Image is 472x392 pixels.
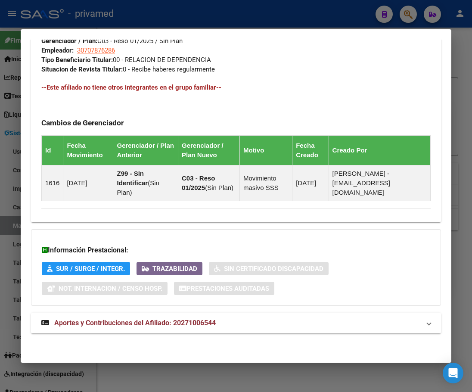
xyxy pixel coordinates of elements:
[59,285,162,292] span: Not. Internacion / Censo Hosp.
[42,135,63,165] th: Id
[174,282,274,295] button: Prestaciones Auditadas
[41,118,431,128] h3: Cambios de Gerenciador
[292,135,329,165] th: Fecha Creado
[182,174,215,191] strong: C03 - Reso 01/2025
[329,135,430,165] th: Creado Por
[443,363,463,383] div: Open Intercom Messenger
[207,184,231,191] span: Sin Plan
[239,135,292,165] th: Motivo
[224,265,323,273] span: Sin Certificado Discapacidad
[178,135,239,165] th: Gerenciador / Plan Nuevo
[41,47,74,54] strong: Empleador:
[209,262,329,275] button: Sin Certificado Discapacidad
[42,262,130,275] button: SUR / SURGE / INTEGR.
[41,37,97,45] strong: Gerenciador / Plan:
[186,285,269,292] span: Prestaciones Auditadas
[41,83,431,92] h4: --Este afiliado no tiene otros integrantes en el grupo familiar--
[41,65,215,73] span: 0 - Recibe haberes regularmente
[113,135,178,165] th: Gerenciador / Plan Anterior
[152,265,197,273] span: Trazabilidad
[137,262,202,275] button: Trazabilidad
[41,56,211,64] span: 00 - RELACION DE DEPENDENCIA
[63,135,113,165] th: Fecha Movimiento
[117,179,159,196] span: Sin Plan
[117,170,148,187] strong: Z99 - Sin Identificar
[42,282,168,295] button: Not. Internacion / Censo Hosp.
[63,165,113,201] td: [DATE]
[41,56,113,64] strong: Tipo Beneficiario Titular:
[113,165,178,201] td: ( )
[292,165,329,201] td: [DATE]
[329,165,430,201] td: [PERSON_NAME] - [EMAIL_ADDRESS][DOMAIN_NAME]
[42,165,63,201] td: 1616
[41,65,123,73] strong: Situacion de Revista Titular:
[178,165,239,201] td: ( )
[41,37,183,45] span: C03 - Reso 01/2025 / Sin Plan
[239,165,292,201] td: Movimiento masivo SSS
[42,245,430,255] h3: Información Prestacional:
[56,265,125,273] span: SUR / SURGE / INTEGR.
[77,47,115,54] span: 30707876286
[31,313,441,333] mat-expansion-panel-header: Aportes y Contribuciones del Afiliado: 20271006544
[54,319,216,327] span: Aportes y Contribuciones del Afiliado: 20271006544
